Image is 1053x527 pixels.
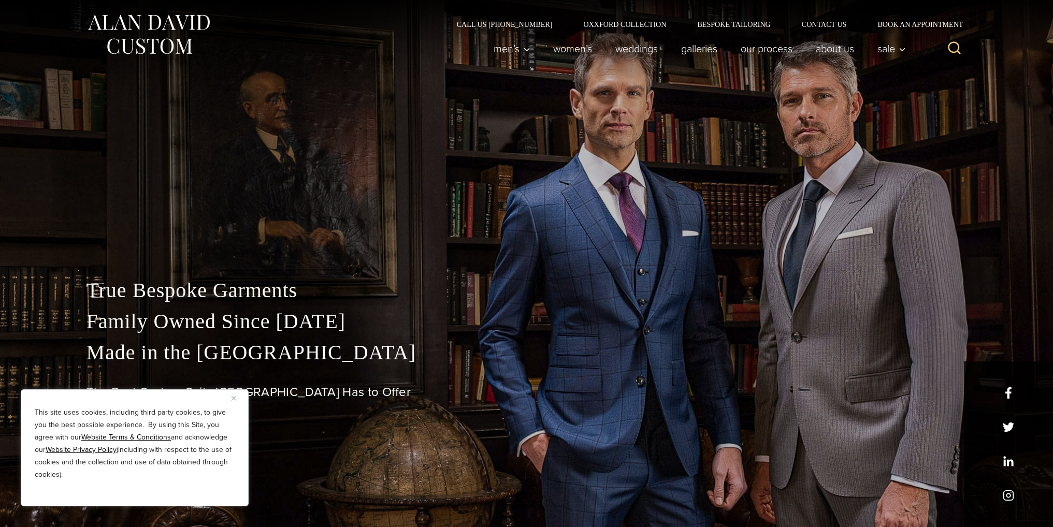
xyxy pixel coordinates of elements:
[604,38,670,59] a: weddings
[862,21,967,28] a: Book an Appointment
[1003,421,1014,433] a: x/twitter
[670,38,729,59] a: Galleries
[46,444,117,455] a: Website Privacy Policy
[568,21,682,28] a: Oxxford Collection
[35,406,235,481] p: This site uses cookies, including third party cookies, to give you the best possible experience. ...
[86,11,211,57] img: Alan David Custom
[232,396,236,401] img: Close
[232,392,244,404] button: Close
[682,21,786,28] a: Bespoke Tailoring
[729,38,804,59] a: Our Process
[1003,456,1014,467] a: linkedin
[878,43,906,54] span: Sale
[1003,387,1014,399] a: facebook
[1003,490,1014,501] a: instagram
[81,432,171,443] a: Website Terms & Conditions
[441,21,967,28] nav: Secondary Navigation
[942,36,967,61] button: View Search Form
[494,43,530,54] span: Men’s
[786,21,862,28] a: Contact Us
[86,275,967,368] p: True Bespoke Garments Family Owned Since [DATE] Made in the [GEOGRAPHIC_DATA]
[86,385,967,400] h1: The Best Custom Suits [GEOGRAPHIC_DATA] Has to Offer
[441,21,568,28] a: Call Us [PHONE_NUMBER]
[804,38,866,59] a: About Us
[542,38,604,59] a: Women’s
[482,38,911,59] nav: Primary Navigation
